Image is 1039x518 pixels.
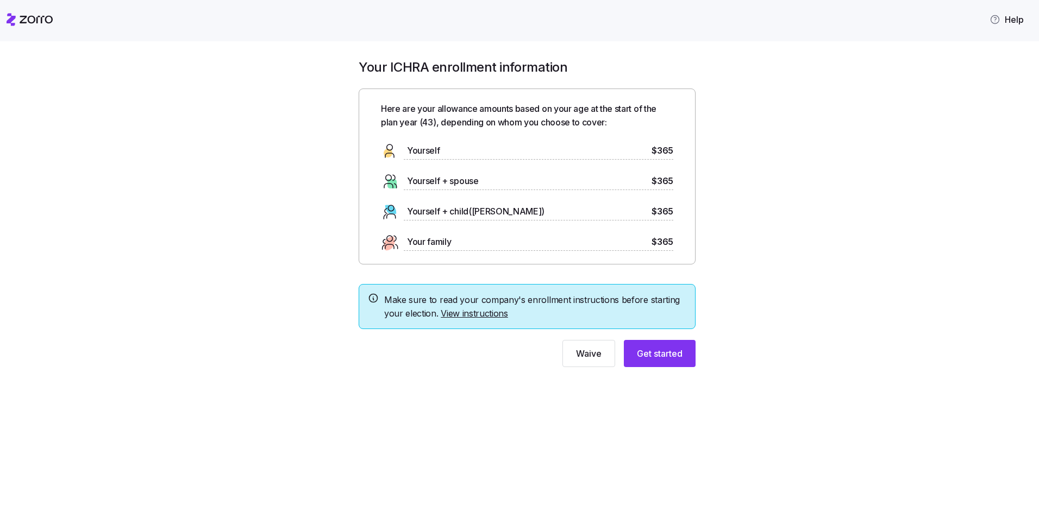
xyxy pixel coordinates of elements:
span: Waive [576,347,602,360]
span: Here are your allowance amounts based on your age at the start of the plan year ( 43 ), depending... [381,102,673,129]
span: $365 [652,144,673,157]
button: Waive [562,340,615,367]
span: Yourself + child([PERSON_NAME]) [407,205,544,218]
span: Get started [637,347,683,360]
span: $365 [652,205,673,218]
button: Help [981,9,1032,30]
span: Yourself [407,144,440,157]
button: Get started [624,340,696,367]
span: Your family [407,235,451,249]
a: View instructions [441,308,508,319]
span: $365 [652,235,673,249]
span: Make sure to read your company's enrollment instructions before starting your election. [384,293,686,320]
span: Yourself + spouse [407,174,479,188]
h1: Your ICHRA enrollment information [359,59,696,75]
span: Help [990,13,1024,26]
span: $365 [652,174,673,188]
